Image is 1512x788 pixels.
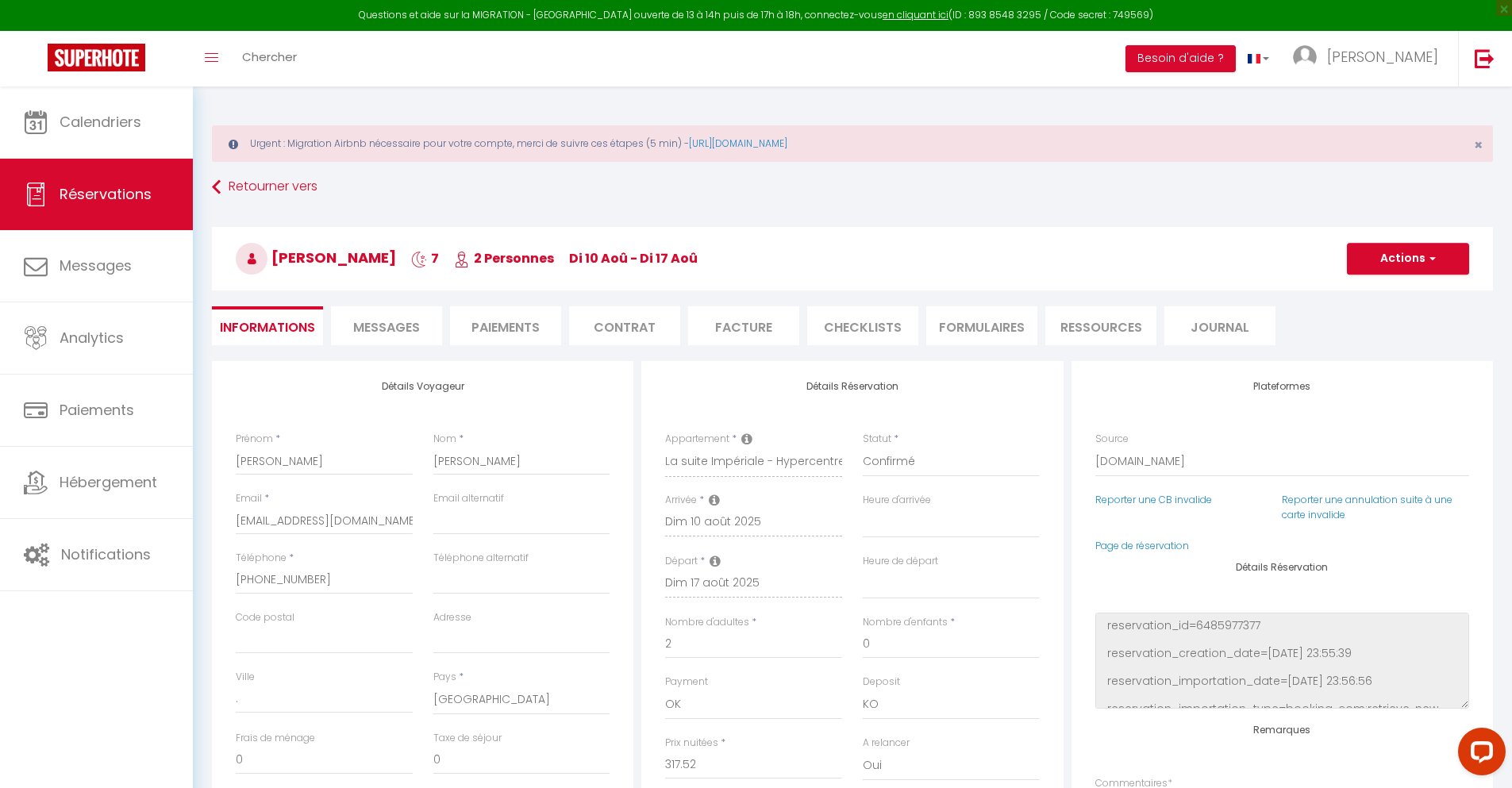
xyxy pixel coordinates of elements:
[569,306,680,345] li: Contrat
[665,381,1039,392] h4: Détails Réservation
[61,544,151,564] span: Notifications
[212,306,323,345] li: Informations
[1095,539,1189,552] a: Page de réservation
[926,306,1037,345] li: FORMULAIRES
[1474,138,1483,152] button: Close
[863,554,938,569] label: Heure de départ
[1445,721,1512,788] iframe: LiveChat chat widget
[1045,306,1156,345] li: Ressources
[1282,493,1452,521] a: Reporter une annulation suite à une carte invalide
[863,615,948,630] label: Nombre d'enfants
[1475,48,1495,68] img: logout
[242,48,297,65] span: Chercher
[236,491,262,506] label: Email
[807,306,918,345] li: CHECKLISTS
[665,432,729,447] label: Appartement
[665,554,698,569] label: Départ
[863,493,931,508] label: Heure d'arrivée
[665,493,697,508] label: Arrivée
[665,675,708,690] label: Payment
[1095,432,1129,447] label: Source
[569,249,698,267] span: di 10 Aoû - di 17 Aoû
[1164,306,1275,345] li: Journal
[863,432,891,447] label: Statut
[688,306,799,345] li: Facture
[883,8,948,21] a: en cliquant ici
[433,551,529,566] label: Téléphone alternatif
[60,256,132,275] span: Messages
[236,381,610,392] h4: Détails Voyageur
[454,249,554,267] span: 2 Personnes
[433,670,456,685] label: Pays
[236,610,294,625] label: Code postal
[863,675,900,690] label: Deposit
[1347,243,1469,275] button: Actions
[411,249,439,267] span: 7
[1095,381,1469,392] h4: Plateformes
[433,731,502,746] label: Taxe de séjour
[236,731,315,746] label: Frais de ménage
[60,112,141,132] span: Calendriers
[1125,45,1236,72] button: Besoin d'aide ?
[236,551,287,566] label: Téléphone
[230,31,309,86] a: Chercher
[433,491,504,506] label: Email alternatif
[353,318,420,336] span: Messages
[1281,31,1458,86] a: ... [PERSON_NAME]
[48,44,145,71] img: Super Booking
[60,472,157,492] span: Hébergement
[60,184,152,204] span: Réservations
[1095,562,1469,573] h4: Détails Réservation
[689,136,787,150] a: [URL][DOMAIN_NAME]
[665,736,718,751] label: Prix nuitées
[236,248,396,267] span: [PERSON_NAME]
[60,400,134,420] span: Paiements
[212,125,1493,162] div: Urgent : Migration Airbnb nécessaire pour votre compte, merci de suivre ces étapes (5 min) -
[1327,47,1438,67] span: [PERSON_NAME]
[863,736,910,751] label: A relancer
[1293,45,1317,69] img: ...
[212,173,1493,202] a: Retourner vers
[1474,135,1483,155] span: ×
[450,306,561,345] li: Paiements
[1095,493,1212,506] a: Reporter une CB invalide
[60,328,124,348] span: Analytics
[236,432,273,447] label: Prénom
[1095,725,1469,736] h4: Remarques
[433,610,471,625] label: Adresse
[236,670,255,685] label: Ville
[665,615,749,630] label: Nombre d'adultes
[433,432,456,447] label: Nom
